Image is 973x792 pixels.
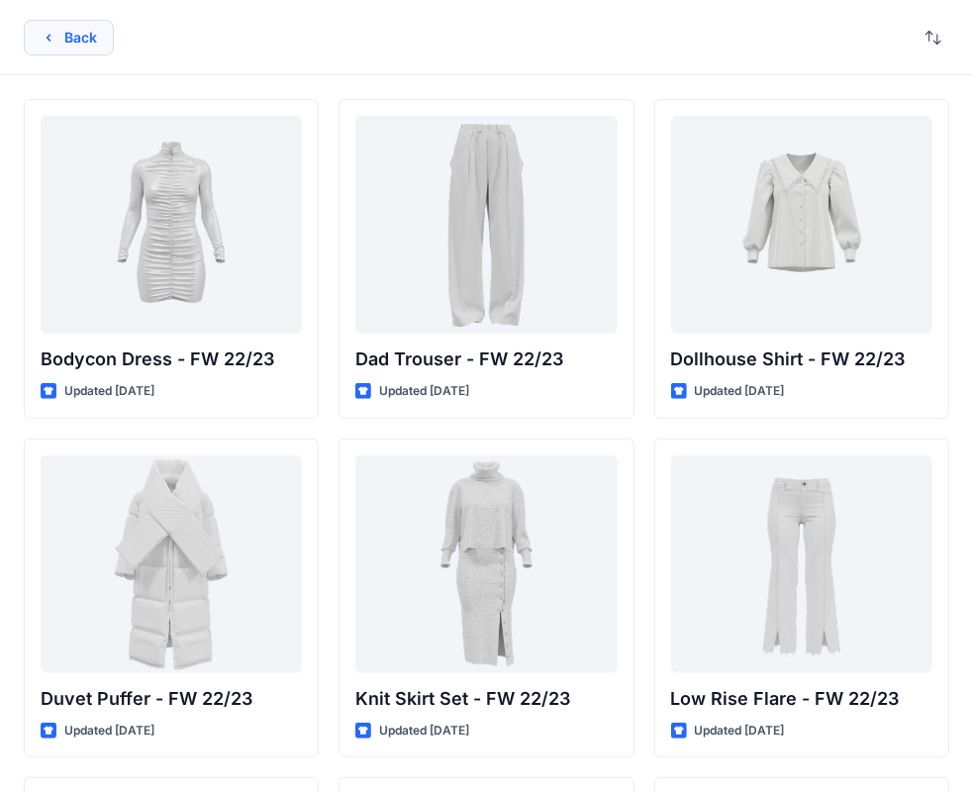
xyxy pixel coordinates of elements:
a: Knit Skirt Set - FW 22/23 [355,455,617,673]
p: Low Rise Flare - FW 22/23 [671,685,932,713]
a: Bodycon Dress - FW 22/23 [41,116,302,334]
p: Dollhouse Shirt - FW 22/23 [671,346,932,373]
p: Bodycon Dress - FW 22/23 [41,346,302,373]
p: Updated [DATE] [64,721,154,742]
button: Back [24,20,114,55]
p: Updated [DATE] [695,381,785,402]
p: Updated [DATE] [379,721,469,742]
p: Duvet Puffer - FW 22/23 [41,685,302,713]
p: Updated [DATE] [695,721,785,742]
a: Dad Trouser - FW 22/23 [355,116,617,334]
a: Dollhouse Shirt - FW 22/23 [671,116,932,334]
a: Low Rise Flare - FW 22/23 [671,455,932,673]
p: Updated [DATE] [64,381,154,402]
p: Dad Trouser - FW 22/23 [355,346,617,373]
p: Knit Skirt Set - FW 22/23 [355,685,617,713]
p: Updated [DATE] [379,381,469,402]
a: Duvet Puffer - FW 22/23 [41,455,302,673]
